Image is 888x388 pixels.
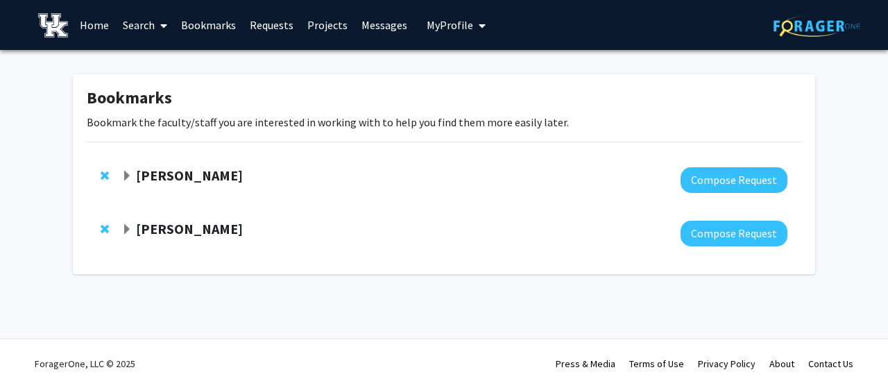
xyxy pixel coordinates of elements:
[38,13,68,37] img: University of Kentucky Logo
[427,18,473,32] span: My Profile
[87,88,801,108] h1: Bookmarks
[121,171,133,182] span: Expand Kenneth Campbell Bookmark
[121,224,133,235] span: Expand Samantha Zambuto Bookmark
[355,1,414,49] a: Messages
[174,1,243,49] a: Bookmarks
[136,220,243,237] strong: [PERSON_NAME]
[629,357,684,370] a: Terms of Use
[10,326,59,378] iframe: Chat
[681,221,787,246] button: Compose Request to Samantha Zambuto
[243,1,300,49] a: Requests
[35,339,135,388] div: ForagerOne, LLC © 2025
[101,223,109,235] span: Remove Samantha Zambuto from bookmarks
[116,1,174,49] a: Search
[774,15,860,37] img: ForagerOne Logo
[556,357,615,370] a: Press & Media
[136,167,243,184] strong: [PERSON_NAME]
[681,167,787,193] button: Compose Request to Kenneth Campbell
[87,114,801,130] p: Bookmark the faculty/staff you are interested in working with to help you find them more easily l...
[101,170,109,181] span: Remove Kenneth Campbell from bookmarks
[300,1,355,49] a: Projects
[808,357,853,370] a: Contact Us
[769,357,794,370] a: About
[698,357,755,370] a: Privacy Policy
[73,1,116,49] a: Home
